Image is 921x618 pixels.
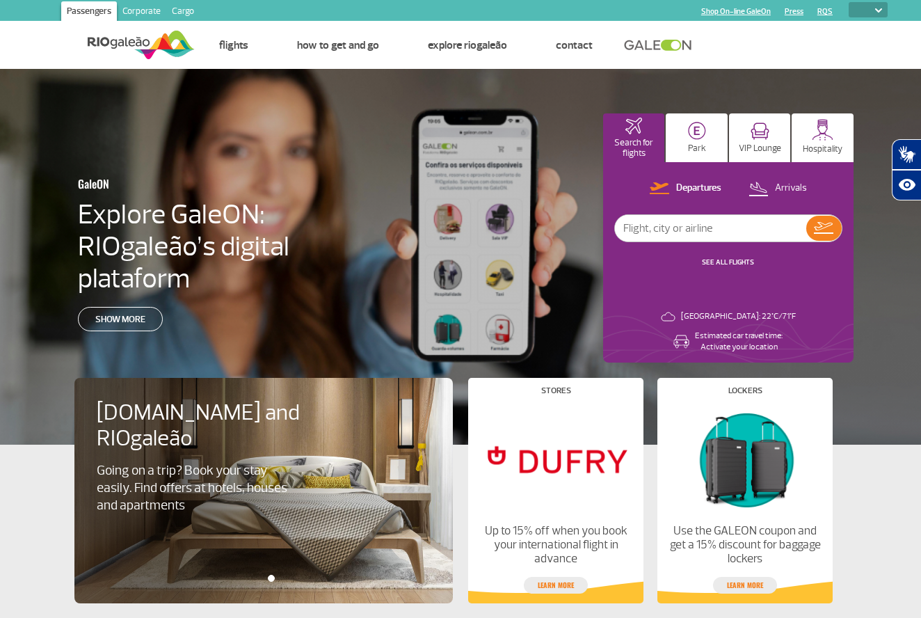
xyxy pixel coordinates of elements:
[701,7,771,16] a: Shop On-line GaleOn
[751,122,769,140] img: vipRoom.svg
[666,113,728,162] button: Park
[739,143,781,154] p: VIP Lounge
[117,1,166,24] a: Corporate
[744,180,811,198] button: Arrivals
[78,169,310,198] h3: GaleON
[97,462,294,514] p: Going on a trip? Book your stay easily. Find offers at hotels, houses and apartments
[688,143,706,154] p: Park
[676,182,721,195] p: Departures
[669,524,821,566] p: Use the GALEON coupon and get a 15% discount for baggage lockers
[480,406,632,513] img: Stores
[480,524,632,566] p: Up to 15% off when you book your international flight in advance
[297,38,379,52] a: How to get and go
[792,113,854,162] button: Hospitality
[625,118,642,134] img: airplaneHomeActive.svg
[698,257,758,268] button: SEE ALL FLIGHTS
[812,119,833,141] img: hospitality.svg
[541,387,571,395] h4: Stores
[785,7,803,16] a: Press
[817,7,833,16] a: RQS
[803,144,842,154] p: Hospitality
[603,113,665,162] button: Search for flights
[615,215,806,241] input: Flight, city or airline
[78,307,163,331] a: Show more
[97,400,431,514] a: [DOMAIN_NAME] and RIOgaleãoGoing on a trip? Book your stay easily. Find offers at hotels, houses ...
[646,180,726,198] button: Departures
[728,387,762,395] h4: Lockers
[892,170,921,200] button: Abrir recursos assistivos.
[97,400,318,452] h4: [DOMAIN_NAME] and RIOgaleão
[556,38,593,52] a: Contact
[61,1,117,24] a: Passengers
[688,122,706,140] img: carParkingHome.svg
[219,38,248,52] a: Flights
[892,139,921,170] button: Abrir tradutor de língua de sinais.
[669,406,821,513] img: Lockers
[524,577,588,594] a: Learn more
[610,138,658,159] p: Search for flights
[775,182,807,195] p: Arrivals
[702,257,754,267] a: SEE ALL FLIGHTS
[428,38,507,52] a: Explore RIOgaleão
[892,139,921,200] div: Plugin de acessibilidade da Hand Talk.
[166,1,200,24] a: Cargo
[713,577,777,594] a: Learn more
[78,198,378,294] h4: Explore GaleON: RIOgaleão’s digital plataform
[729,113,791,162] button: VIP Lounge
[695,331,783,353] p: Estimated car travel time: Activate your location
[681,311,796,322] p: [GEOGRAPHIC_DATA]: 22°C/71°F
